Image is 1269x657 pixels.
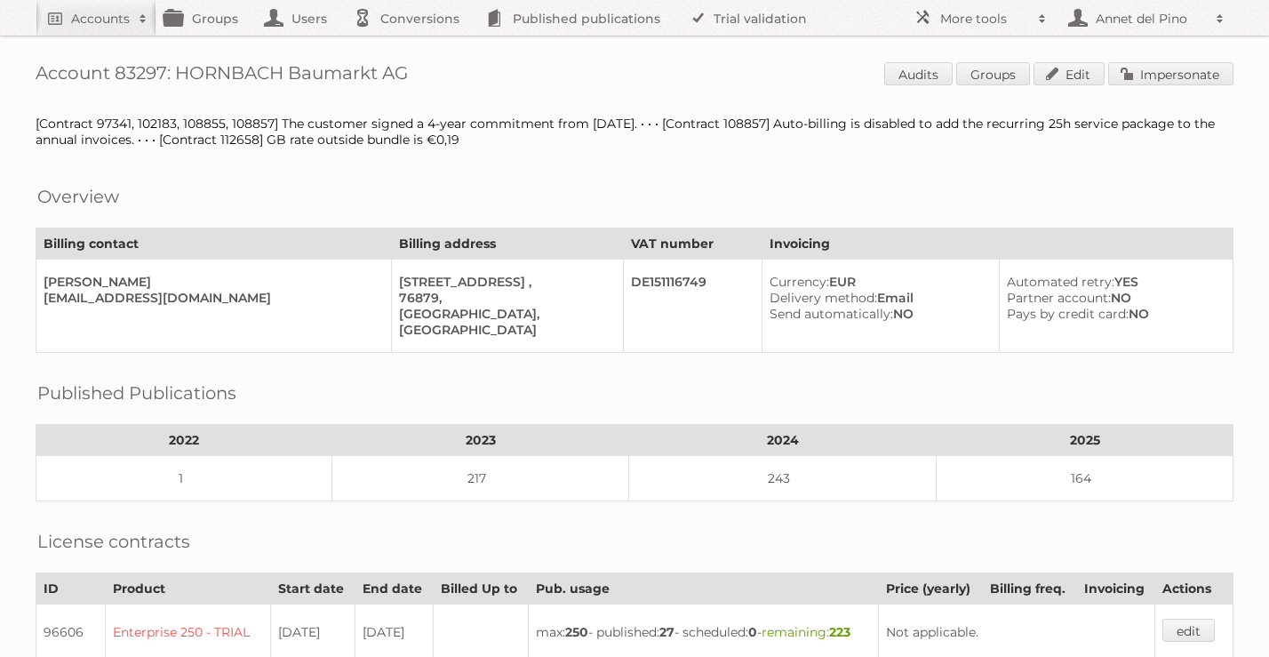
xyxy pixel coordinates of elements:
th: Product [106,573,271,605]
td: 243 [628,456,937,501]
div: [Contract 97341, 102183, 108855, 108857] The customer signed a 4-year commitment from [DATE]. • •... [36,116,1233,148]
th: Actions [1155,573,1233,605]
span: Currency: [770,274,829,290]
th: VAT number [623,228,762,260]
h2: Published Publications [37,380,236,406]
span: Automated retry: [1007,274,1114,290]
h2: Accounts [71,10,130,28]
td: DE151116749 [623,260,762,353]
div: [EMAIL_ADDRESS][DOMAIN_NAME] [44,290,377,306]
a: Audits [884,62,953,85]
div: NO [1007,306,1218,322]
div: 76879, [399,290,609,306]
div: [GEOGRAPHIC_DATA], [399,306,609,322]
th: Price (yearly) [879,573,983,605]
th: 2022 [36,425,332,456]
th: Billing freq. [982,573,1076,605]
th: 2025 [937,425,1233,456]
a: Edit [1034,62,1105,85]
h2: Annet del Pino [1091,10,1207,28]
th: Billing contact [36,228,392,260]
span: Pays by credit card: [1007,306,1129,322]
th: Start date [271,573,355,605]
div: YES [1007,274,1218,290]
h2: Overview [37,183,119,210]
th: 2023 [332,425,628,456]
h2: License contracts [37,528,190,555]
th: Invoicing [1077,573,1155,605]
h1: Account 83297: HORNBACH Baumarkt AG [36,62,1233,89]
div: NO [770,306,984,322]
div: Email [770,290,984,306]
th: 2024 [628,425,937,456]
h2: More tools [940,10,1029,28]
td: 1 [36,456,332,501]
span: remaining: [762,624,850,640]
th: Billed Up to [433,573,528,605]
div: EUR [770,274,984,290]
strong: 27 [659,624,674,640]
span: Delivery method: [770,290,877,306]
th: Billing address [392,228,624,260]
td: 217 [332,456,628,501]
a: edit [1162,619,1215,642]
td: 164 [937,456,1233,501]
a: Impersonate [1108,62,1233,85]
a: Groups [956,62,1030,85]
div: NO [1007,290,1218,306]
span: Send automatically: [770,306,893,322]
th: Invoicing [762,228,1233,260]
th: Pub. usage [528,573,879,605]
strong: 0 [748,624,757,640]
span: Partner account: [1007,290,1111,306]
th: ID [36,573,106,605]
div: [GEOGRAPHIC_DATA] [399,322,609,338]
div: [PERSON_NAME] [44,274,377,290]
div: [STREET_ADDRESS] , [399,274,609,290]
strong: 223 [829,624,850,640]
strong: 250 [565,624,588,640]
th: End date [355,573,433,605]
